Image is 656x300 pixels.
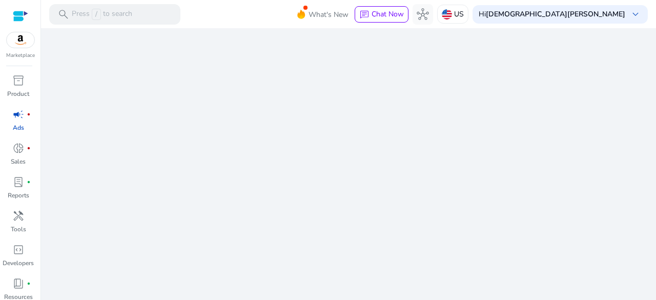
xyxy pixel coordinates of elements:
p: Developers [3,258,34,268]
span: fiber_manual_record [27,112,31,116]
span: hub [417,8,429,21]
img: amazon.svg [7,32,34,48]
p: Tools [11,225,26,234]
span: chat [359,10,370,20]
p: Product [7,89,29,98]
p: Hi [479,11,625,18]
span: fiber_manual_record [27,146,31,150]
span: book_4 [12,277,25,290]
button: chatChat Now [355,6,408,23]
span: campaign [12,108,25,121]
p: Sales [11,157,26,166]
span: What's New [309,6,348,24]
span: code_blocks [12,244,25,256]
p: Press to search [72,9,132,20]
span: fiber_manual_record [27,180,31,184]
span: handyman [12,210,25,222]
span: fiber_manual_record [27,282,31,286]
p: US [454,5,464,23]
span: Chat Now [372,9,404,19]
p: Ads [13,123,24,132]
button: hub [413,4,433,25]
p: Reports [8,191,29,200]
span: search [57,8,70,21]
span: / [92,9,101,20]
b: [DEMOGRAPHIC_DATA][PERSON_NAME] [486,9,625,19]
span: lab_profile [12,176,25,188]
span: inventory_2 [12,74,25,87]
p: Marketplace [6,52,35,59]
img: us.svg [442,9,452,19]
span: keyboard_arrow_down [629,8,642,21]
span: donut_small [12,142,25,154]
